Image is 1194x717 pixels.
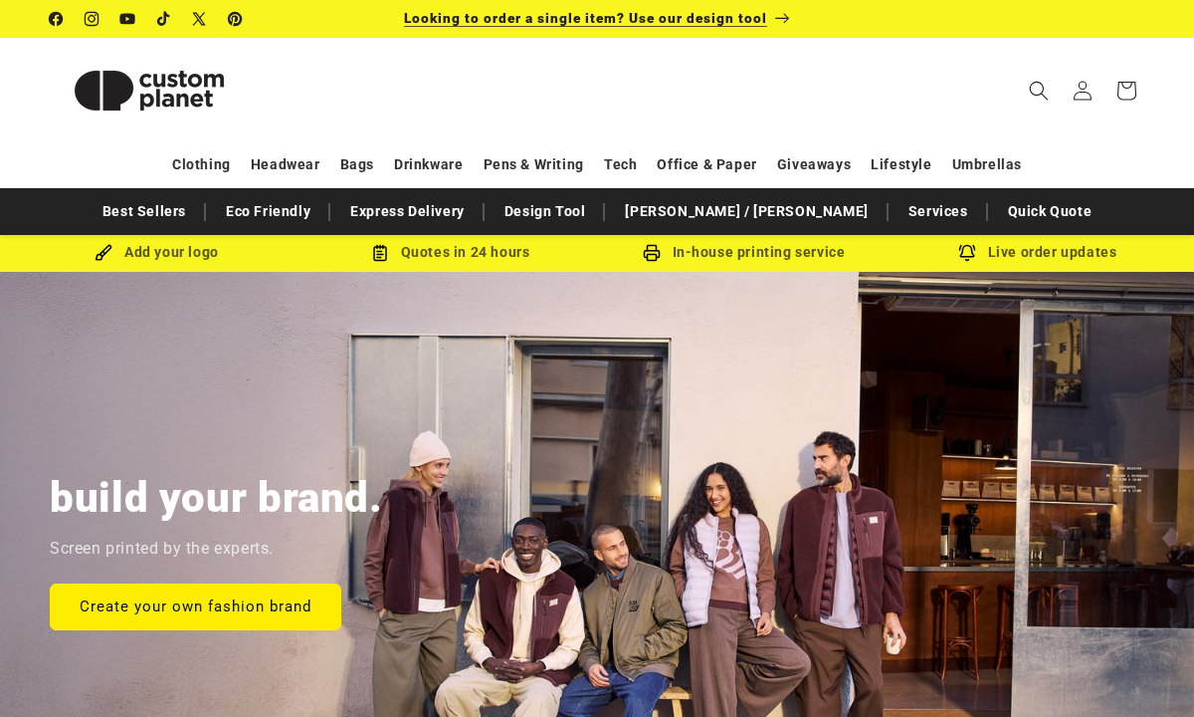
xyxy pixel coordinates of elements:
[891,240,1184,265] div: Live order updates
[50,471,383,525] h2: build your brand.
[251,147,320,182] a: Headwear
[952,147,1022,182] a: Umbrellas
[404,10,767,26] span: Looking to order a single item? Use our design tool
[597,240,891,265] div: In-house printing service
[371,244,389,262] img: Order Updates Icon
[643,244,661,262] img: In-house printing
[340,147,374,182] a: Bags
[604,147,637,182] a: Tech
[93,194,196,229] a: Best Sellers
[50,583,341,629] a: Create your own fashion brand
[50,535,274,564] p: Screen printed by the experts.
[853,502,1194,717] iframe: Chat Widget
[340,194,475,229] a: Express Delivery
[898,194,978,229] a: Services
[958,244,976,262] img: Order updates
[216,194,320,229] a: Eco Friendly
[43,38,257,142] a: Custom Planet
[871,147,931,182] a: Lifestyle
[495,194,596,229] a: Design Tool
[657,147,756,182] a: Office & Paper
[484,147,584,182] a: Pens & Writing
[998,194,1102,229] a: Quick Quote
[10,240,303,265] div: Add your logo
[95,244,112,262] img: Brush Icon
[303,240,597,265] div: Quotes in 24 hours
[394,147,463,182] a: Drinkware
[172,147,231,182] a: Clothing
[50,46,249,135] img: Custom Planet
[1017,69,1061,113] summary: Search
[777,147,851,182] a: Giveaways
[615,194,878,229] a: [PERSON_NAME] / [PERSON_NAME]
